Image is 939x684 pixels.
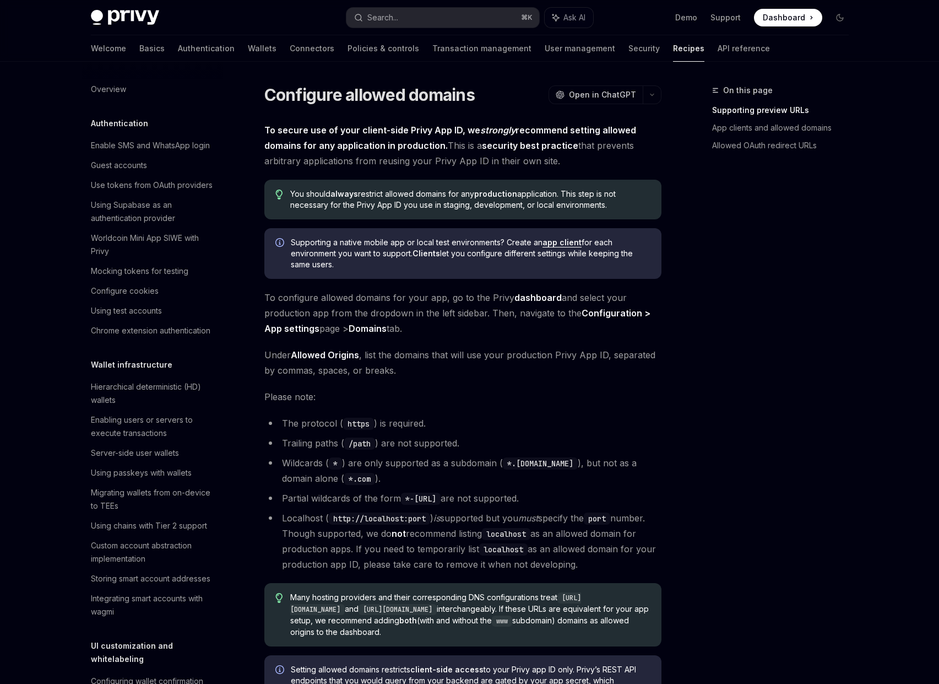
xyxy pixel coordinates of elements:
a: Using passkeys with wallets [82,463,223,483]
a: App clients and allowed domains [712,119,857,137]
a: Welcome [91,35,126,62]
div: Using passkeys with wallets [91,466,192,480]
img: dark logo [91,10,159,25]
a: Custom account abstraction implementation [82,536,223,569]
a: Guest accounts [82,155,223,175]
span: Ask AI [563,12,585,23]
a: User management [545,35,615,62]
a: Security [628,35,660,62]
svg: Tip [275,593,283,603]
strong: Domains [349,323,387,334]
strong: Allowed Origins [291,349,359,360]
em: is [433,513,440,524]
a: Worldcoin Mini App SIWE with Privy [82,228,223,261]
span: You should restrict allowed domains for any application. This step is not necessary for the Privy... [290,188,650,211]
div: Configure cookies [91,284,159,298]
a: Chrome extension authentication [82,321,223,341]
a: Connectors [290,35,334,62]
div: Storing smart account addresses [91,572,210,585]
span: Open in ChatGPT [569,89,636,100]
strong: production [474,189,517,198]
div: Migrating wallets from on-device to TEEs [91,486,216,513]
a: app client [542,238,582,247]
a: Demo [675,12,697,23]
a: Supporting preview URLs [712,101,857,119]
span: Under , list the domains that will use your production Privy App ID, separated by commas, spaces,... [264,347,661,378]
div: Using Supabase as an authentication provider [91,198,216,225]
div: Mocking tokens for testing [91,265,188,278]
div: Chrome extension authentication [91,324,210,337]
div: Use tokens from OAuth providers [91,179,213,192]
code: [URL][DOMAIN_NAME] [359,604,437,615]
div: Overview [91,83,126,96]
span: Please note: [264,389,661,405]
strong: not [392,528,406,539]
div: Integrating smart accounts with wagmi [91,592,216,618]
a: Use tokens from OAuth providers [82,175,223,195]
strong: both [399,616,417,625]
div: Server-side user wallets [91,446,179,460]
em: strongly [480,125,515,136]
a: Wallets [248,35,276,62]
span: Dashboard [763,12,805,23]
a: Recipes [673,35,704,62]
a: Integrating smart accounts with wagmi [82,589,223,622]
a: Dashboard [754,9,822,26]
a: Configure cookies [82,281,223,301]
a: Using Supabase as an authentication provider [82,195,223,228]
code: localhost [482,528,530,540]
div: Enable SMS and WhatsApp login [91,139,210,152]
a: Support [710,12,741,23]
a: Overview [82,79,223,99]
a: Transaction management [432,35,531,62]
svg: Tip [275,190,283,200]
a: Enabling users or servers to execute transactions [82,410,223,443]
span: This is a that prevents arbitrary applications from reusing your Privy App ID in their own site. [264,122,661,169]
svg: Info [275,238,286,249]
a: Mocking tokens for testing [82,261,223,281]
span: Many hosting providers and their corresponding DNS configurations treat and interchangeably. If t... [290,592,650,638]
a: Migrating wallets from on-device to TEEs [82,483,223,516]
li: Localhost ( ) supported but you specify the number. Though supported, we do recommend listing as ... [264,510,661,572]
a: API reference [718,35,770,62]
code: *.[DOMAIN_NAME] [503,457,578,470]
div: Hierarchical deterministic (HD) wallets [91,380,216,407]
strong: dashboard [514,292,562,303]
strong: always [330,189,358,198]
button: Open in ChatGPT [549,85,643,104]
div: Using test accounts [91,304,162,317]
li: Trailing paths ( ) are not supported. [264,435,661,451]
a: Using chains with Tier 2 support [82,516,223,536]
h1: Configure allowed domains [264,85,475,105]
li: The protocol ( ) is required. [264,416,661,431]
a: Storing smart account addresses [82,569,223,589]
h5: UI customization and whitelabeling [91,639,223,666]
li: Partial wildcards of the form are not supported. [264,491,661,506]
span: On this page [723,84,773,97]
button: Toggle dark mode [831,9,849,26]
code: http://localhost:port [329,513,430,525]
li: Wildcards ( ) are only supported as a subdomain ( ), but not as a domain alone ( ). [264,455,661,486]
strong: client-side access [410,665,484,674]
a: Authentication [178,35,235,62]
a: Enable SMS and WhatsApp login [82,136,223,155]
div: Guest accounts [91,159,147,172]
div: Enabling users or servers to execute transactions [91,413,216,440]
code: localhost [479,543,528,556]
svg: Info [275,665,286,676]
div: Search... [367,11,398,24]
a: Policies & controls [348,35,419,62]
strong: security best practice [482,140,578,151]
a: Basics [139,35,165,62]
a: dashboard [514,292,562,304]
code: *-[URL] [401,493,441,505]
code: https [343,418,374,430]
code: /path [344,438,375,450]
code: *.com [344,473,375,485]
code: port [584,513,610,525]
code: [URL][DOMAIN_NAME] [290,593,581,615]
em: must [518,513,538,524]
span: Supporting a native mobile app or local test environments? Create an for each environment you wan... [291,237,650,270]
strong: Clients [412,249,440,258]
button: Ask AI [545,8,593,28]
